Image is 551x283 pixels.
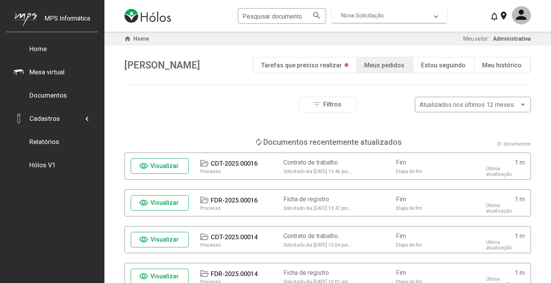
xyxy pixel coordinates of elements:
[200,169,221,174] div: Processo
[396,232,406,240] div: Fim
[29,68,65,76] div: Mesa virtual
[332,8,447,23] mat-expansion-panel-header: Nova Solicitação
[139,161,148,171] mat-icon: visibility
[486,203,525,214] div: Última atualização
[493,36,531,42] span: Administrativa
[150,236,179,243] span: Visualizar
[396,206,422,211] div: Etapa de fim
[283,269,329,276] div: Ficha de registro
[200,159,209,168] mat-icon: folder_open
[14,12,37,27] img: mps-image-cropped.png
[200,242,221,248] div: Processo
[299,97,357,112] button: Filtros
[131,232,189,247] button: Visualizar
[139,272,148,281] mat-icon: visibility
[29,115,60,122] div: Cadastros
[139,235,148,244] mat-icon: visibility
[396,269,406,276] div: Fim
[482,62,522,69] div: Meu histórico
[123,34,132,43] mat-icon: home
[515,232,525,240] div: 1 m
[131,195,189,211] button: Visualizar
[486,166,525,177] div: Última atualização
[254,137,263,147] mat-icon: loop
[14,107,90,130] mat-expansion-panel-header: Cadastros
[131,158,189,174] button: Visualizar
[133,36,149,42] span: Home
[200,206,221,211] div: Processo
[150,162,179,170] span: Visualizar
[139,198,148,208] mat-icon: visibility
[421,62,466,69] div: Estou seguindo
[125,9,171,23] img: logo-holos.png
[200,232,209,242] mat-icon: folder_open
[341,12,384,19] span: Nova Solicitação
[211,160,258,167] div: CDT-2025.00016
[497,141,531,147] div: 31 documentos
[486,240,525,250] div: Última atualização
[515,159,525,166] div: 1 m
[125,60,200,71] span: [PERSON_NAME]
[211,270,258,278] div: FDR-2025.00014
[515,269,525,276] div: 1 m
[463,36,489,42] span: Meu setor:
[283,159,338,166] div: Contrato de trabalho
[211,197,258,204] div: FDR-2025.00016
[312,100,321,109] mat-icon: filter_list
[396,196,406,203] div: Fim
[515,196,525,203] div: 1 m
[396,159,406,166] div: Fim
[29,45,47,53] div: Home
[44,15,90,34] div: MPS Informática
[364,62,404,69] div: Meus pedidos
[396,169,422,174] div: Etapa de fim
[200,196,209,205] mat-icon: folder_open
[312,10,321,20] mat-icon: search
[150,273,179,280] span: Visualizar
[499,11,508,20] mat-icon: location_on
[420,101,514,108] span: Atualizados nos últimos 12 meses
[323,101,341,108] span: Filtros
[29,138,59,146] div: Relatórios
[150,199,179,206] span: Visualizar
[261,62,342,69] div: Tarefas que preciso realizar
[396,242,422,248] div: Etapa de fim
[29,91,67,99] div: Documentos
[211,233,258,241] div: CDT-2025.00014
[263,137,402,147] div: Documentos recentemente atualizados
[283,196,329,203] div: Ficha de registro
[200,269,209,278] mat-icon: folder_open
[29,161,56,169] div: Hólos V1
[283,232,338,240] div: Contrato de trabalho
